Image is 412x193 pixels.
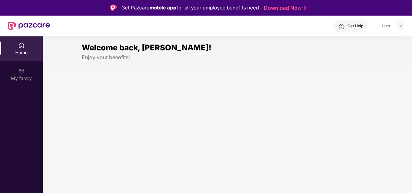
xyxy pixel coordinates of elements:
[8,22,50,30] img: New Pazcare Logo
[347,23,363,29] div: Get Help
[382,23,391,29] div: User
[304,5,306,11] img: Stroke
[18,42,25,49] img: svg+xml;base64,PHN2ZyBpZD0iSG9tZSIgeG1sbnM9Imh0dHA6Ly93d3cudzMub3JnLzIwMDAvc3ZnIiB3aWR0aD0iMjAiIG...
[338,23,345,30] img: svg+xml;base64,PHN2ZyBpZD0iSGVscC0zMngzMiIgeG1sbnM9Imh0dHA6Ly93d3cudzMub3JnLzIwMDAvc3ZnIiB3aWR0aD...
[121,4,259,12] div: Get Pazcare for all your employee benefits need
[18,68,25,74] img: svg+xml;base64,PHN2ZyB3aWR0aD0iMjAiIGhlaWdodD0iMjAiIHZpZXdCb3g9IjAgMCAyMCAyMCIgZmlsbD0ibm9uZSIgeG...
[110,5,117,11] img: Logo
[82,43,212,52] span: Welcome back, [PERSON_NAME]!
[264,5,304,11] a: Download Now
[150,5,176,11] strong: mobile app
[398,23,403,29] img: svg+xml;base64,PHN2ZyBpZD0iRHJvcGRvd24tMzJ4MzIiIHhtbG5zPSJodHRwOi8vd3d3LnczLm9yZy8yMDAwL3N2ZyIgd2...
[82,54,373,61] div: Enjoy your benefits!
